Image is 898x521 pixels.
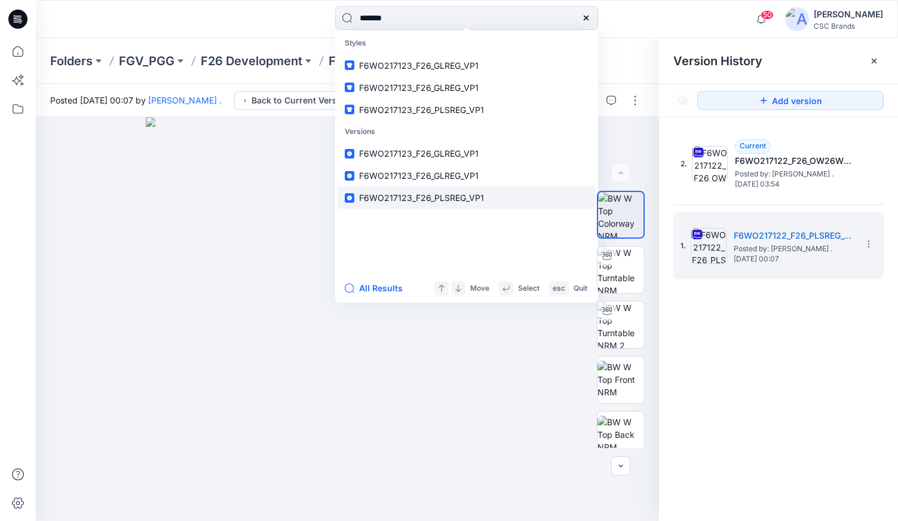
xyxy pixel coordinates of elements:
[359,60,479,71] span: F6WO217123_F26_GLREG_VP1
[338,32,596,54] p: Styles
[345,281,410,295] button: All Results
[148,95,222,105] a: [PERSON_NAME] .
[338,77,596,99] a: F6WO217123_F26_GLREG_VP1
[681,159,687,169] span: 2.
[673,54,762,68] span: Version History
[574,282,587,295] p: Quit
[201,53,302,69] a: F26 Development
[814,22,883,31] div: CSC Brands
[597,361,644,398] img: BW W Top Front NRM
[338,164,596,187] a: F6WO217123_F26_GLREG_VP1
[338,121,596,143] p: Versions
[869,56,879,66] button: Close
[359,105,484,115] span: F6WO217123_F26_PLSREG_VP1
[518,282,540,295] p: Select
[740,141,766,150] span: Current
[814,7,883,22] div: [PERSON_NAME]
[692,146,728,182] img: F6WO217122_F26_OW26WW10_PLSREG_VFA
[735,180,854,188] span: [DATE] 03:54
[359,170,479,181] span: F6WO217123_F26_GLREG_VP1
[734,243,853,255] span: Posted by: Ari .
[598,192,643,237] img: BW W Top Colorway NRM
[597,416,644,453] img: BW W Top Back NRM
[673,91,692,110] button: Show Hidden Versions
[681,240,686,251] span: 1.
[338,142,596,164] a: F6WO217123_F26_GLREG_VP1
[597,246,644,293] img: BW W Top Turntable NRM
[735,168,854,180] span: Posted by: Ari .
[338,99,596,121] a: F6WO217123_F26_PLSREG_VP1
[359,83,479,93] span: F6WO217123_F26_GLREG_VP1
[338,54,596,77] a: F6WO217123_F26_GLREG_VP1
[146,117,549,521] img: eyJhbGciOiJIUzI1NiIsImtpZCI6IjAiLCJzbHQiOiJzZXMiLCJ0eXAiOiJKV1QifQ.eyJkYXRhIjp7InR5cGUiOiJzdG9yYW...
[734,255,853,263] span: [DATE] 00:07
[734,228,853,243] h5: F6WO217122_F26_PLSREG_VP1
[735,154,854,168] h5: F6WO217122_F26_OW26WW10_PLSREG_VFA
[359,148,479,159] span: F6WO217123_F26_GLREG_VP1
[234,91,358,110] button: Back to Current Version
[50,53,93,69] a: Folders
[470,282,489,295] p: Move
[553,282,565,295] p: esc
[761,10,774,20] span: 50
[785,7,809,31] img: avatar
[338,187,596,209] a: F6WO217123_F26_PLSREG_VP1
[697,91,884,110] button: Add version
[119,53,174,69] a: FGV_PGG
[329,53,510,69] p: F6WO218071_F26_EXTREG_VP1
[691,228,727,264] img: F6WO217122_F26_PLSREG_VP1
[50,94,222,106] span: Posted [DATE] 00:07 by
[359,193,484,203] span: F6WO217123_F26_PLSREG_VP1
[597,301,644,348] img: BW W Top Turntable NRM 2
